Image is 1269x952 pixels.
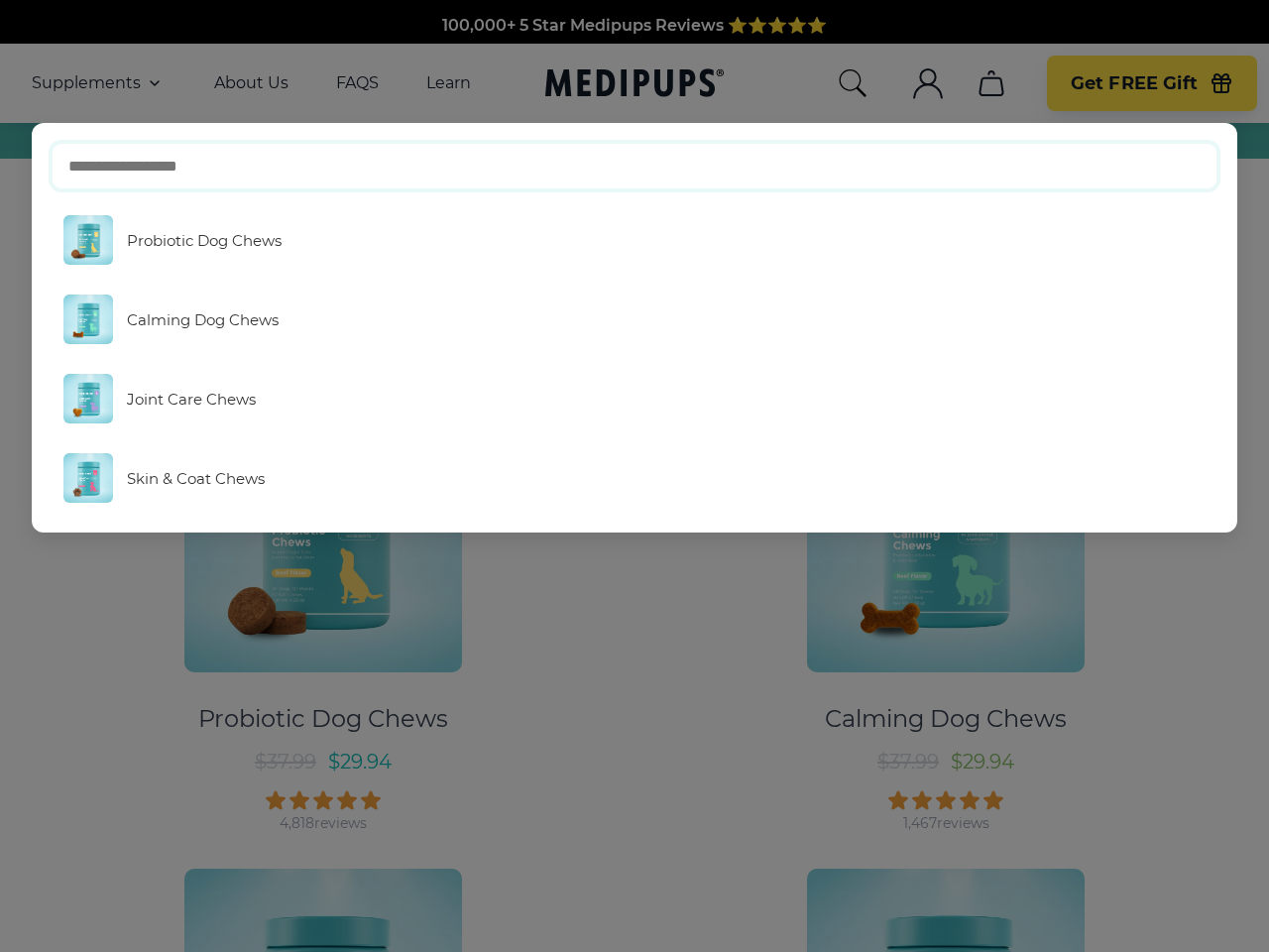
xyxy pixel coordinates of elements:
img: Joint Care Chews [63,374,113,423]
img: Skin & Coat Chews [63,453,113,503]
span: Probiotic Dog Chews [127,231,282,250]
img: Calming Dog Chews [63,295,113,344]
a: Probiotic Dog Chews [52,205,1217,275]
a: Calming Dog Chews [52,285,1217,354]
span: Skin & Coat Chews [127,469,265,488]
span: Joint Care Chews [127,390,256,409]
img: Probiotic Dog Chews [63,215,113,265]
a: Joint Care Chews [52,364,1217,433]
span: Calming Dog Chews [127,310,279,329]
a: Skin & Coat Chews [52,443,1217,513]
